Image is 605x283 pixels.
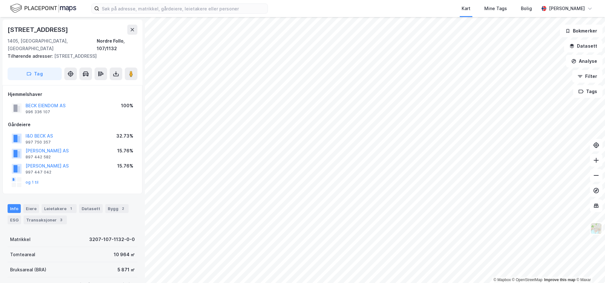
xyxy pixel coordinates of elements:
div: 2 [120,205,126,212]
div: 5 871 ㎡ [118,266,135,274]
div: Hjemmelshaver [8,91,137,98]
div: Bruksareal (BRA) [10,266,46,274]
span: Tilhørende adresser: [8,53,54,59]
div: [PERSON_NAME] [549,5,585,12]
div: Gårdeiere [8,121,137,128]
div: Matrikkel [10,236,31,243]
button: Bokmerker [560,25,602,37]
a: Mapbox [493,278,511,282]
iframe: Chat Widget [573,253,605,283]
button: Tags [573,85,602,98]
div: 32.73% [116,132,133,140]
div: Nordre Follo, 107/1132 [97,37,137,52]
div: 100% [121,102,133,109]
div: ESG [8,215,21,224]
div: Datasett [79,204,103,213]
img: logo.f888ab2527a4732fd821a326f86c7f29.svg [10,3,76,14]
div: Kontrollprogram for chat [573,253,605,283]
div: 897 442 582 [26,155,51,160]
img: Z [590,222,602,234]
button: Analyse [566,55,602,68]
button: Tag [8,68,62,80]
div: 997 750 357 [26,140,51,145]
div: Eiere [23,204,39,213]
button: Datasett [564,40,602,52]
div: 15.76% [117,162,133,170]
a: Improve this map [544,278,575,282]
div: Mine Tags [484,5,507,12]
div: 15.76% [117,147,133,155]
div: 3207-107-1132-0-0 [89,236,135,243]
div: 3 [58,217,64,223]
div: Bolig [521,5,532,12]
div: [STREET_ADDRESS] [8,52,132,60]
div: Kart [462,5,470,12]
div: 10 964 ㎡ [114,251,135,258]
input: Søk på adresse, matrikkel, gårdeiere, leietakere eller personer [99,4,268,13]
div: Leietakere [42,204,77,213]
div: Transaksjoner [24,215,67,224]
div: 1 [68,205,74,212]
button: Filter [572,70,602,83]
div: 997 447 042 [26,170,51,175]
div: 996 336 107 [26,109,50,115]
div: [STREET_ADDRESS] [8,25,69,35]
a: OpenStreetMap [512,278,543,282]
div: Bygg [105,204,129,213]
div: 1405, [GEOGRAPHIC_DATA], [GEOGRAPHIC_DATA] [8,37,97,52]
div: Info [8,204,21,213]
div: Tomteareal [10,251,35,258]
